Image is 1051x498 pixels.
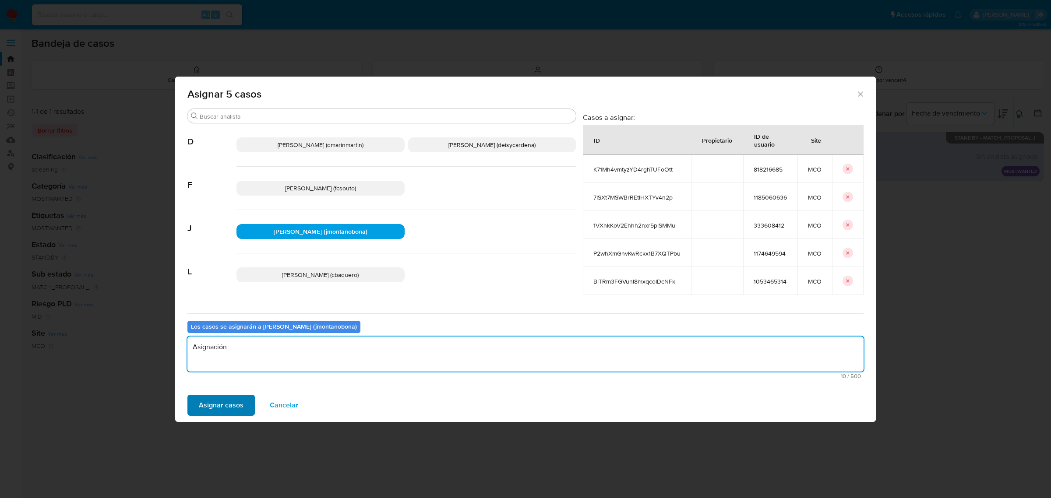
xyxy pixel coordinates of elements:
span: 1VXhkKoV2Ehhh2nxr5plSMMu [593,221,681,229]
span: D [187,123,236,147]
div: [PERSON_NAME] (cbaquero) [236,267,405,282]
button: Cancelar [258,395,310,416]
span: K71Mh4vmtyzYD4rghTUFoOtt [593,165,681,173]
h3: Casos a asignar: [583,113,864,122]
input: Buscar analista [200,112,572,120]
button: icon-button [843,276,853,286]
span: 7ISXt7MSWBrREtlHXTYv4n2p [593,193,681,201]
span: [PERSON_NAME] (fcsouto) [285,184,356,193]
span: MCO [808,249,822,257]
span: MCO [808,165,822,173]
button: icon-button [843,220,853,230]
span: [PERSON_NAME] (jmontanobona) [274,227,367,236]
span: P2whXmGhvKwRckx1B7XQTPbu [593,249,681,257]
div: Site [801,130,832,151]
div: [PERSON_NAME] (fcsouto) [236,181,405,196]
div: ID [583,130,610,151]
b: Los casos se asignarán a [PERSON_NAME] (jmontanobona) [191,322,357,331]
span: J [187,210,236,234]
span: MCO [808,221,822,229]
span: BlTRm3FGVunl8mxqcoIDcNFk [593,277,681,285]
span: 1053465314 [754,277,787,285]
span: Asignar casos [199,396,243,415]
div: Propietario [691,130,743,151]
button: Cerrar ventana [856,90,864,98]
div: [PERSON_NAME] (deisycardena) [408,137,576,152]
span: [PERSON_NAME] (deisycardena) [448,140,536,149]
span: Cancelar [270,396,298,415]
span: 818216685 [754,165,787,173]
span: Asignar 5 casos [187,89,856,99]
button: icon-button [843,164,853,174]
span: F [187,167,236,190]
button: Buscar [191,112,198,119]
span: MCO [808,277,822,285]
div: assign-modal [175,77,876,422]
button: icon-button [843,192,853,202]
span: [PERSON_NAME] (cbaquero) [282,270,359,279]
span: 333608412 [754,221,787,229]
div: ID de usuario [744,126,797,154]
span: [PERSON_NAME] (dmarinmartin) [278,140,363,149]
span: MCO [808,193,822,201]
div: [PERSON_NAME] (jmontanobona) [236,224,405,239]
span: 1185060636 [754,193,787,201]
span: L [187,253,236,277]
span: 1174649594 [754,249,787,257]
div: [PERSON_NAME] (dmarinmartin) [236,137,405,152]
button: icon-button [843,248,853,258]
button: Asignar casos [187,395,255,416]
span: Máximo 500 caracteres [190,373,861,379]
textarea: Asignación [187,337,864,372]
